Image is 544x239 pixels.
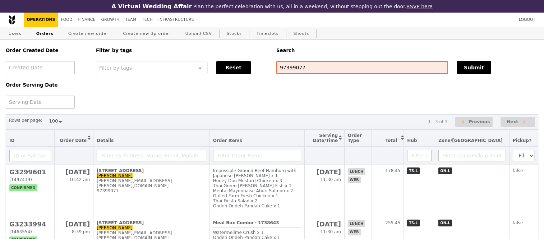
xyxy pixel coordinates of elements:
[438,167,452,174] span: ON-L
[513,138,531,143] span: Pickup?
[407,167,420,174] span: TS-L
[72,229,90,234] span: 8:39 pm
[111,3,192,10] h3: A Virtual Wedding Affair
[91,3,453,10] div: Plan the perfect celebration with us, all in a weekend, without stepping out the door.
[348,229,360,235] span: web
[321,177,341,182] span: 11:30 am
[9,117,42,124] label: Rows per page:
[6,27,24,40] a: Users
[33,27,56,40] a: Orders
[348,168,365,175] span: lunch
[438,220,452,226] span: ON-L
[213,193,301,198] div: Grilled Farm Fresh Chicken x 1
[97,178,206,188] div: [PERSON_NAME][EMAIL_ADDRESS][PERSON_NAME][DOMAIN_NAME]
[385,168,400,173] span: 178.45
[213,198,301,203] div: Thai Fiesta Salad x 2
[98,13,123,27] a: Growth
[6,96,75,109] input: Serving Date
[348,133,362,143] span: Order Type
[213,203,301,208] div: Ondeh Ondeh Pandan Cake x 1
[438,150,506,161] input: Filter Zone/Pickup Point
[69,177,90,182] span: 10:42 am
[213,220,279,225] b: Meal Box Combo - 1738643
[469,118,490,126] span: Previous
[276,48,538,53] h5: Search
[308,220,341,228] h2: [DATE]
[97,150,206,161] input: Filter by Address, Name, Email, Mobile
[407,220,420,226] span: TS-L
[122,13,139,27] a: Team
[24,13,58,27] a: Operations
[457,61,491,74] button: Submit
[99,64,132,71] span: Filter by tags
[96,48,268,53] h5: Filter by tags
[213,230,264,235] span: Watermelime Crush x 1
[213,188,301,193] div: Mentai Mayonnaise Aburi Salmon x 2
[58,168,90,176] h2: [DATE]
[213,178,301,183] div: Honey Duo Mustard Chicken x 3
[507,118,518,126] span: Next
[9,220,51,228] h2: G3233994
[291,27,312,40] a: Shouts
[6,82,87,88] h5: Order Serving Date
[120,27,174,40] a: Create new 3p order
[308,168,341,176] h2: [DATE]
[6,48,87,53] h5: Order Created Date
[97,225,133,230] a: [PERSON_NAME]
[97,168,206,173] div: [STREET_ADDRESS]
[6,61,75,74] input: Created Date
[213,168,301,178] div: Impossible Ground Beef Hamburg with Japanese [PERSON_NAME] x 1
[513,220,523,225] span: false
[156,13,197,27] a: Infrastructure
[9,15,15,24] img: Grain logo
[9,177,51,182] div: (1497439)
[97,173,133,178] a: [PERSON_NAME]
[276,61,448,74] input: Search any field
[65,27,111,40] a: Create new order
[58,13,75,27] a: Food
[75,13,98,27] a: Finance
[213,138,242,143] span: Order Items
[213,150,301,161] input: Filter Order Items
[139,13,156,27] a: Tech
[407,150,432,161] input: Filter Hub
[321,229,341,234] span: 11:30 am
[9,229,51,234] div: (1463554)
[254,27,281,40] a: Timeslots
[9,184,37,191] span: confirmed
[58,220,90,228] h2: [DATE]
[9,168,51,176] h2: G3299601
[348,176,360,183] span: web
[501,117,535,127] button: Next
[9,138,14,143] span: ID
[385,220,400,225] span: 255.45
[407,138,417,143] span: Hub
[97,138,114,143] span: Details
[216,61,251,74] button: Reset
[183,27,215,40] a: Upload CSV
[348,220,365,227] span: lunch
[438,138,503,143] span: Zone/[GEOGRAPHIC_DATA]
[406,4,433,9] a: RSVP here
[97,220,206,225] div: [STREET_ADDRESS]
[9,150,51,161] input: ID or Salesperson name
[224,27,245,40] a: Stocks
[428,119,447,124] div: 1 - 3 of 3
[513,168,523,173] span: false
[213,183,301,188] div: Thai Green [PERSON_NAME] Fish x 1
[516,13,538,27] a: Logout
[97,188,206,193] div: 97399077
[455,117,493,127] button: Previous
